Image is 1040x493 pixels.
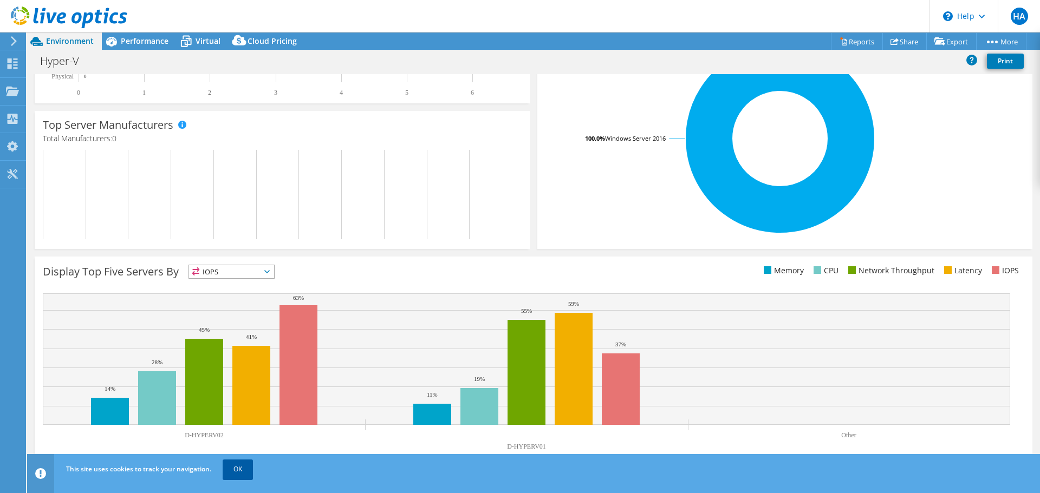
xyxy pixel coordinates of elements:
[142,89,146,96] text: 1
[121,36,168,46] span: Performance
[35,55,96,67] h1: Hyper-V
[811,265,838,277] li: CPU
[831,33,883,50] a: Reports
[585,134,605,142] tspan: 100.0%
[43,133,522,144] h4: Total Manufacturers:
[112,133,116,143] span: 0
[427,391,438,398] text: 11%
[66,464,211,474] span: This site uses cookies to track your navigation.
[474,376,485,382] text: 19%
[1011,8,1028,25] span: HA
[46,36,94,46] span: Environment
[248,36,297,46] span: Cloud Pricing
[926,33,977,50] a: Export
[943,11,953,21] svg: \n
[223,459,253,479] a: OK
[615,341,626,347] text: 37%
[189,265,274,278] span: IOPS
[105,385,115,392] text: 14%
[405,89,408,96] text: 5
[199,326,210,333] text: 45%
[196,36,220,46] span: Virtual
[761,265,804,277] li: Memory
[246,333,257,340] text: 41%
[941,265,982,277] li: Latency
[471,89,474,96] text: 6
[185,431,224,439] text: D-HYPERV02
[274,89,277,96] text: 3
[293,294,304,301] text: 63%
[340,89,343,96] text: 4
[208,89,211,96] text: 2
[846,265,934,277] li: Network Throughput
[976,33,1026,50] a: More
[51,73,74,80] text: Physical
[841,431,856,439] text: Other
[84,74,87,79] text: 0
[152,359,162,365] text: 28%
[568,300,579,307] text: 59%
[521,307,532,314] text: 55%
[43,119,173,131] h3: Top Server Manufacturers
[989,265,1019,277] li: IOPS
[605,134,666,142] tspan: Windows Server 2016
[507,443,546,450] text: D-HYPERV01
[77,89,80,96] text: 0
[987,54,1024,69] a: Print
[882,33,927,50] a: Share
